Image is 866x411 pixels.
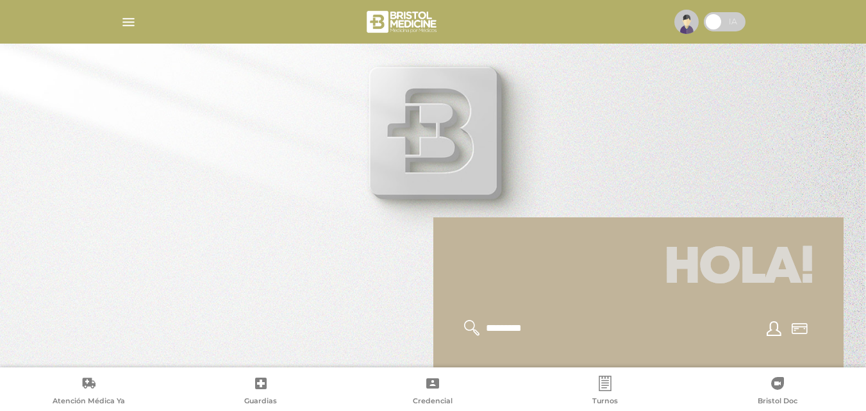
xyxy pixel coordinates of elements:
[691,376,863,408] a: Bristol Doc
[758,396,797,408] span: Bristol Doc
[592,396,618,408] span: Turnos
[365,6,441,37] img: bristol-medicine-blanco.png
[3,376,175,408] a: Atención Médica Ya
[674,10,699,34] img: profile-placeholder.svg
[175,376,347,408] a: Guardias
[244,396,277,408] span: Guardias
[519,376,692,408] a: Turnos
[347,376,519,408] a: Credencial
[449,233,828,305] h1: Hola!
[53,396,125,408] span: Atención Médica Ya
[121,14,137,30] img: Cober_menu-lines-white.svg
[413,396,453,408] span: Credencial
